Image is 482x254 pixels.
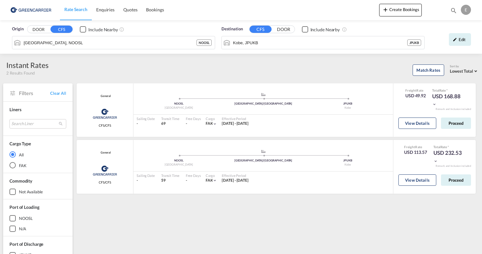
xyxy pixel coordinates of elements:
div: Sailing Date [137,116,155,121]
button: Proceed [441,118,471,129]
button: Proceed [441,174,471,186]
div: Total Rate [432,88,464,93]
md-checkbox: N/A [9,226,66,232]
md-checkbox: Checkbox No Ink [302,26,340,33]
div: 59 [161,178,179,183]
div: Transit Time [161,116,179,121]
div: Remark and Inclusion included [431,164,476,168]
div: Kobe [305,106,390,110]
div: Effective Period [222,173,249,178]
div: [GEOGRAPHIC_DATA] [137,106,221,110]
div: Total Rate [433,145,465,149]
div: Effective Period [222,116,249,121]
span: FAK [206,178,213,183]
div: Contract / Rate Agreement / Tariff / Spot Pricing Reference Number: General [99,94,111,98]
img: Greencarrier Consolidators [91,163,119,178]
md-icon: icon-chevron-down [433,159,438,163]
span: Enquiries [96,7,115,12]
div: Contract / Rate Agreement / Tariff / Spot Pricing Reference Number: General [99,151,111,155]
div: Kobe [305,163,390,167]
span: Filters [19,90,50,97]
span: 2 Results Found [6,70,35,76]
md-icon: assets/icons/custom/ship-fill.svg [260,150,267,153]
span: Port of Discharge [9,241,43,247]
img: Greencarrier Consolidators [91,106,119,122]
span: General [99,151,111,155]
div: E [461,5,471,15]
input: Search by Port [24,38,197,47]
button: CFS [250,26,272,33]
button: icon-plus 400-fgCreate Bookings [379,4,422,16]
md-icon: icon-magnify [450,7,457,14]
div: Free Days [186,173,201,178]
span: Lowest Total [450,69,473,74]
div: 01 Aug 2025 - 31 Aug 2025 [222,121,249,126]
span: CFS/CFS [99,123,111,128]
div: NOOSL [197,39,212,46]
div: NOOSL [137,159,221,163]
div: USD 113.57 [404,149,427,155]
span: Origin [12,26,23,32]
span: Commodity [9,178,32,184]
div: - [186,178,187,183]
md-checkbox: Checkbox No Ink [80,26,118,33]
button: DOOR [27,26,50,33]
div: JPUKB [407,39,421,46]
span: Clear All [50,90,66,96]
span: Subject to Remarks [446,88,448,92]
div: Free Days [186,116,201,121]
div: 01 Aug 2025 - 31 Aug 2025 [222,178,249,183]
span: FAK [206,121,213,126]
div: Sort by [450,64,479,69]
div: - [137,178,155,183]
button: View Details [398,174,436,186]
md-icon: icon-chevron-down [213,122,217,126]
md-radio-button: All [9,151,66,158]
span: Subject to Remarks [447,145,449,149]
md-select: Select: Lowest Total [450,67,479,74]
md-icon: icon-plus 400-fg [382,6,389,13]
div: N/A [19,226,26,232]
span: Liners [9,107,21,112]
div: JPUKB [305,159,390,163]
div: Remark and Inclusion included [431,107,476,111]
span: [DATE] - [DATE] [222,178,249,183]
md-icon: icon-chevron-down [432,102,437,106]
div: Cargo [206,116,217,121]
div: USD 49.92 [405,93,426,99]
div: Include Nearby [88,27,118,33]
img: e39c37208afe11efa9cb1d7a6ea7d6f5.png [9,3,52,17]
div: - [186,121,187,126]
div: not available [19,189,43,195]
div: 69 [161,121,179,126]
div: NOOSL [137,102,221,106]
div: Sailing Date [137,173,155,178]
span: [DATE] - [DATE] [222,121,249,126]
input: Search by Port [233,38,407,47]
span: Port of Loading [9,204,39,210]
md-icon: assets/icons/custom/ship-fill.svg [260,93,267,96]
button: Match Rates [413,64,444,76]
div: Transit Time [161,173,179,178]
div: Cargo Type [9,141,31,147]
md-icon: icon-pencil [453,37,457,42]
md-icon: Unchecked: Ignores neighbouring ports when fetching rates.Checked : Includes neighbouring ports w... [342,27,347,32]
md-input-container: Oslo, NOOSL [12,36,215,49]
div: NOOSL [19,215,33,221]
div: - [137,121,155,126]
div: Cargo [206,173,217,178]
button: DOOR [273,26,295,33]
span: CFS/CFS [99,180,111,184]
div: [GEOGRAPHIC_DATA]/[GEOGRAPHIC_DATA] [221,102,306,106]
span: General [99,94,111,98]
div: Freight Rate [404,145,427,149]
div: [GEOGRAPHIC_DATA]/[GEOGRAPHIC_DATA] [221,159,306,163]
div: USD 232.53 [433,149,465,164]
span: Quotes [123,7,137,12]
button: View Details [398,118,436,129]
div: Instant Rates [6,60,49,70]
div: Include Nearby [310,27,340,33]
md-icon: Unchecked: Ignores neighbouring ports when fetching rates.Checked : Includes neighbouring ports w... [119,27,124,32]
md-input-container: Kobe, JPUKB [222,36,424,49]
